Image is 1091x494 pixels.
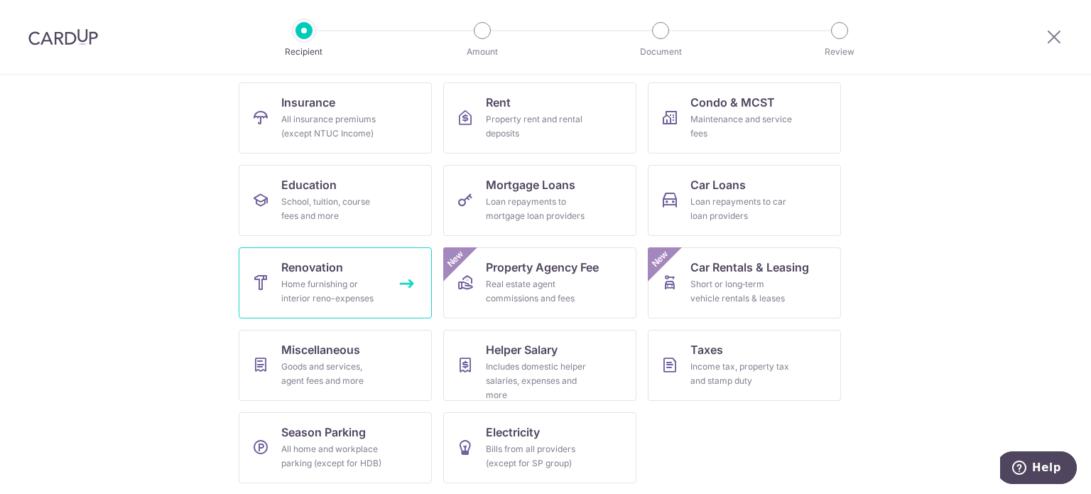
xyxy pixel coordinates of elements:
[486,259,599,276] span: Property Agency Fee
[648,247,841,318] a: Car Rentals & LeasingShort or long‑term vehicle rentals & leasesNew
[608,45,713,59] p: Document
[690,277,793,306] div: Short or long‑term vehicle rentals & leases
[281,176,337,193] span: Education
[281,112,384,141] div: All insurance premiums (except NTUC Income)
[648,82,841,154] a: Condo & MCSTMaintenance and service fees
[486,195,588,223] div: Loan repayments to mortgage loan providers
[486,112,588,141] div: Property rent and rental deposits
[443,82,636,154] a: RentProperty rent and rental deposits
[28,28,98,45] img: CardUp
[281,277,384,306] div: Home furnishing or interior reno-expenses
[690,94,775,111] span: Condo & MCST
[430,45,535,59] p: Amount
[443,330,636,401] a: Helper SalaryIncludes domestic helper salaries, expenses and more
[690,176,746,193] span: Car Loans
[648,330,841,401] a: TaxesIncome tax, property tax and stamp duty
[239,82,432,154] a: InsuranceAll insurance premiums (except NTUC Income)
[281,259,343,276] span: Renovation
[690,195,793,223] div: Loan repayments to car loan providers
[443,165,636,236] a: Mortgage LoansLoan repayments to mortgage loan providers
[787,45,892,59] p: Review
[32,10,61,23] span: Help
[486,360,588,402] div: Includes domestic helper salaries, expenses and more
[690,341,723,358] span: Taxes
[281,341,360,358] span: Miscellaneous
[281,442,384,471] div: All home and workplace parking (except for HDB)
[281,94,335,111] span: Insurance
[690,360,793,388] div: Income tax, property tax and stamp duty
[486,341,558,358] span: Helper Salary
[486,424,540,441] span: Electricity
[239,412,432,483] a: Season ParkingAll home and workplace parking (except for HDB)
[648,165,841,236] a: Car LoansLoan repayments to car loan providers
[690,112,793,141] div: Maintenance and service fees
[444,247,467,271] span: New
[648,247,672,271] span: New
[486,277,588,306] div: Real estate agent commissions and fees
[239,330,432,401] a: MiscellaneousGoods and services, agent fees and more
[443,412,636,483] a: ElectricityBills from all providers (except for SP group)
[486,442,588,471] div: Bills from all providers (except for SP group)
[1000,451,1077,487] iframe: Opens a widget where you can find more information
[281,424,366,441] span: Season Parking
[239,247,432,318] a: RenovationHome furnishing or interior reno-expenses
[281,195,384,223] div: School, tuition, course fees and more
[251,45,357,59] p: Recipient
[486,94,511,111] span: Rent
[239,165,432,236] a: EducationSchool, tuition, course fees and more
[486,176,575,193] span: Mortgage Loans
[281,360,384,388] div: Goods and services, agent fees and more
[690,259,809,276] span: Car Rentals & Leasing
[443,247,636,318] a: Property Agency FeeReal estate agent commissions and feesNew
